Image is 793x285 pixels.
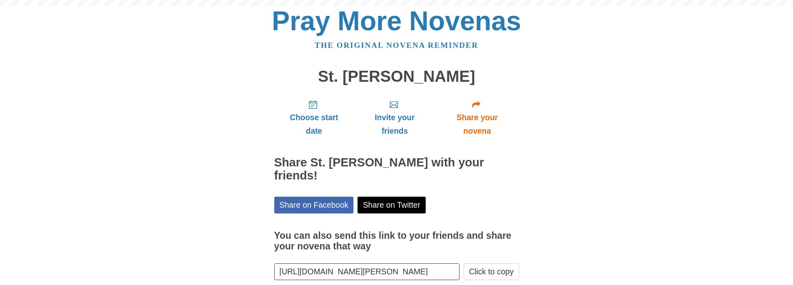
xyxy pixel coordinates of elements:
a: Share on Twitter [358,197,426,213]
a: Invite your friends [354,93,435,142]
h2: Share St. [PERSON_NAME] with your friends! [274,156,519,182]
a: Share on Facebook [274,197,354,213]
a: Share your novena [435,93,519,142]
a: The original novena reminder [315,41,478,49]
a: Choose start date [274,93,354,142]
span: Choose start date [282,111,346,138]
h1: St. [PERSON_NAME] [274,68,519,85]
button: Click to copy [464,263,519,280]
a: Pray More Novenas [272,6,521,36]
h3: You can also send this link to your friends and share your novena that way [274,231,519,251]
span: Share your novena [444,111,511,138]
span: Invite your friends [362,111,427,138]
